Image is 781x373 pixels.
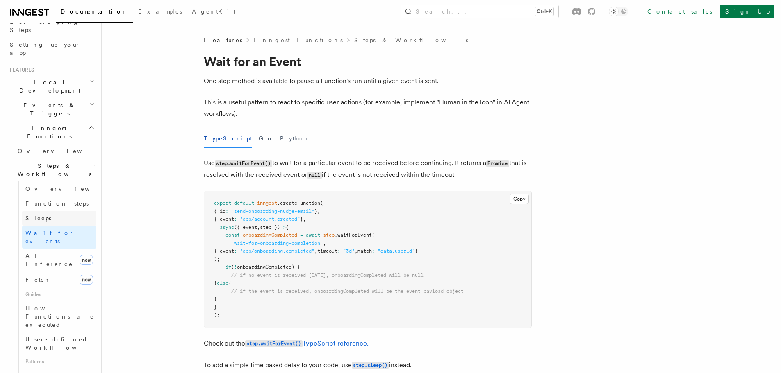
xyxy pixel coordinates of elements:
button: TypeScript [204,129,252,148]
button: Toggle dark mode [609,7,628,16]
span: { [228,280,231,286]
span: // if the event is received, onboardingCompleted will be the event payload object [231,288,464,294]
code: null [307,172,322,179]
span: { event [214,216,234,222]
span: ); [214,256,220,262]
span: Features [204,36,242,44]
span: Patterns [22,355,96,368]
span: } [214,304,217,310]
span: timeout [317,248,337,254]
span: ( [372,232,375,238]
a: Leveraging Steps [7,14,96,37]
a: How Functions are executed [22,301,96,332]
span: "wait-for-onboarding-completion" [231,240,323,246]
span: } [214,280,217,286]
a: Wait for events [22,226,96,249]
a: Function steps [22,196,96,211]
p: This is a useful pattern to react to specific user actions (for example, implement "Human in the ... [204,97,532,120]
p: To add a simple time based delay to your code, use instead. [204,359,532,371]
span: Setting up your app [10,41,80,56]
span: Overview [18,148,102,154]
span: Documentation [61,8,128,15]
a: step.waitForEvent()TypeScript reference. [245,339,369,347]
a: Fetchnew [22,271,96,288]
a: Examples [133,2,187,22]
button: Events & Triggers [7,98,96,121]
span: Examples [138,8,182,15]
span: onboardingCompleted) { [237,264,300,270]
span: , [303,216,306,222]
span: Wait for events [25,230,74,244]
span: { id [214,208,225,214]
code: Promise [486,160,509,167]
a: Contact sales [642,5,717,18]
span: Guides [22,288,96,301]
button: Go [259,129,273,148]
span: = [300,232,303,238]
span: match [357,248,372,254]
span: step }) [260,224,280,230]
span: , [257,224,260,230]
span: inngest [257,200,277,206]
span: "3d" [343,248,355,254]
p: Check out the [204,338,532,350]
p: Use to wait for a particular event to be received before continuing. It returns a that is resolve... [204,157,532,181]
span: , [323,240,326,246]
p: One step method is available to pause a Function's run until a given event is sent. [204,75,532,87]
span: Local Development [7,78,89,95]
span: "app/account.created" [240,216,300,222]
code: step.waitForEvent() [245,340,303,347]
a: step.sleep() [352,361,389,369]
span: AgentKit [192,8,235,15]
button: Inngest Functions [7,121,96,144]
span: , [355,248,357,254]
a: Overview [14,144,96,158]
span: { [286,224,289,230]
span: , [314,248,317,254]
span: new [80,255,93,265]
span: } [300,216,303,222]
span: AI Inference [25,253,73,267]
button: Steps & Workflows [14,158,96,181]
span: : [372,248,375,254]
span: export [214,200,231,206]
span: ! [234,264,237,270]
span: step [323,232,335,238]
kbd: Ctrl+K [535,7,553,16]
span: "app/onboarding.completed" [240,248,314,254]
span: : [225,208,228,214]
a: Documentation [56,2,133,23]
span: Fetch [25,276,49,283]
span: { event [214,248,234,254]
span: "data.userId" [378,248,415,254]
span: : [337,248,340,254]
span: : [234,216,237,222]
a: Sleeps [22,211,96,226]
span: .createFunction [277,200,320,206]
span: } [314,208,317,214]
a: Setting up your app [7,37,96,60]
button: Search...Ctrl+K [401,5,558,18]
span: else [217,280,228,286]
span: => [280,224,286,230]
span: Overview [25,185,110,192]
h1: Wait for an Event [204,54,532,69]
span: Features [7,67,34,73]
button: Copy [510,194,529,204]
button: Local Development [7,75,96,98]
code: step.waitForEvent() [215,160,272,167]
a: User-defined Workflows [22,332,96,355]
span: ({ event [234,224,257,230]
span: Events & Triggers [7,101,89,118]
button: Python [280,129,310,148]
span: default [234,200,254,206]
span: ( [320,200,323,206]
a: Sign Up [720,5,774,18]
span: await [306,232,320,238]
span: onboardingCompleted [243,232,297,238]
span: "send-onboarding-nudge-email" [231,208,314,214]
span: } [415,248,418,254]
span: new [80,275,93,285]
span: Steps & Workflows [14,162,91,178]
